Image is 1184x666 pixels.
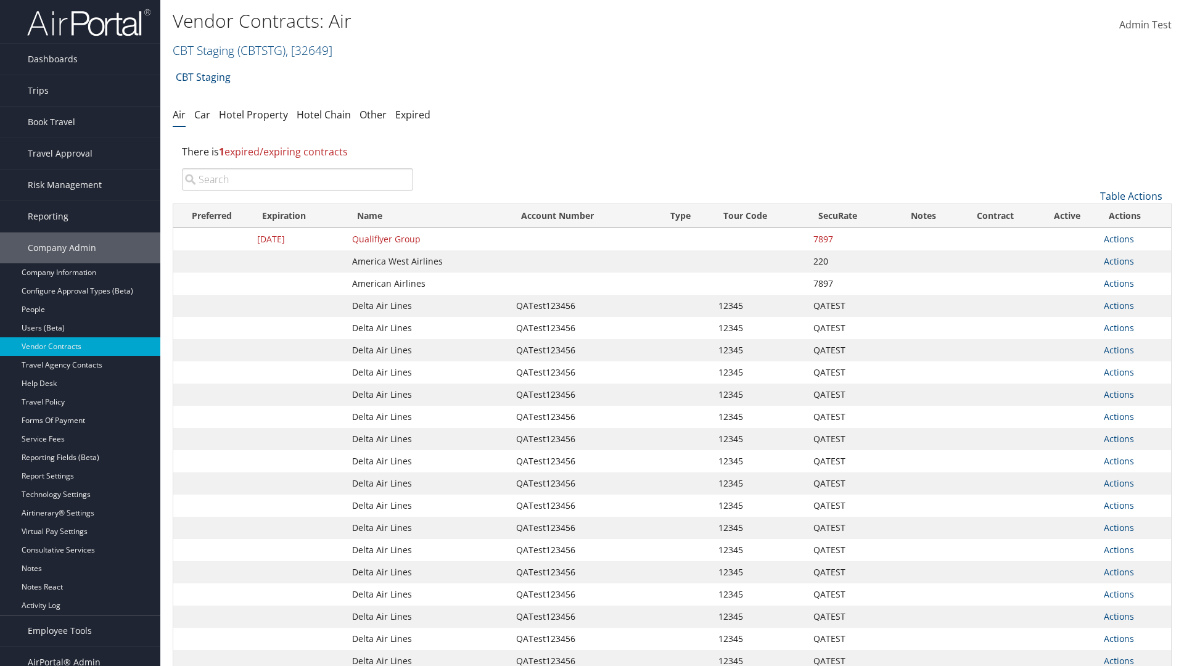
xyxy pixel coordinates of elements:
[807,472,893,495] td: QATEST
[712,517,807,539] td: 12345
[251,204,346,228] th: Expiration: activate to sort column descending
[182,168,413,191] input: Search
[712,317,807,339] td: 12345
[194,108,210,121] a: Car
[346,361,510,384] td: Delta Air Lines
[510,450,659,472] td: QATest123456
[807,204,893,228] th: SecuRate: activate to sort column ascending
[346,295,510,317] td: Delta Air Lines
[807,384,893,406] td: QATEST
[219,145,224,158] strong: 1
[807,295,893,317] td: QATEST
[176,65,231,89] a: CBT Staging
[346,406,510,428] td: Delta Air Lines
[346,561,510,583] td: Delta Air Lines
[346,384,510,406] td: Delta Air Lines
[346,628,510,650] td: Delta Air Lines
[659,204,712,228] th: Type: activate to sort column ascending
[1104,388,1134,400] a: Actions
[510,361,659,384] td: QATest123456
[712,628,807,650] td: 12345
[346,317,510,339] td: Delta Air Lines
[712,428,807,450] td: 12345
[1104,344,1134,356] a: Actions
[510,295,659,317] td: QATest123456
[28,44,78,75] span: Dashboards
[712,295,807,317] td: 12345
[1104,610,1134,622] a: Actions
[346,228,510,250] td: Qualiflyer Group
[1104,277,1134,289] a: Actions
[173,108,186,121] a: Air
[807,406,893,428] td: QATEST
[712,339,807,361] td: 12345
[807,495,893,517] td: QATEST
[1104,499,1134,511] a: Actions
[28,138,92,169] span: Travel Approval
[807,450,893,472] td: QATEST
[173,204,251,228] th: Preferred: activate to sort column ascending
[712,406,807,428] td: 12345
[1104,322,1134,334] a: Actions
[712,583,807,606] td: 12345
[510,384,659,406] td: QATest123456
[807,517,893,539] td: QATEST
[1119,18,1172,31] span: Admin Test
[807,228,893,250] td: 7897
[807,628,893,650] td: QATEST
[1104,300,1134,311] a: Actions
[1104,411,1134,422] a: Actions
[510,204,659,228] th: Account Number: activate to sort column ascending
[954,204,1037,228] th: Contract: activate to sort column ascending
[1098,204,1171,228] th: Actions
[510,606,659,628] td: QATest123456
[346,583,510,606] td: Delta Air Lines
[28,75,49,106] span: Trips
[510,406,659,428] td: QATest123456
[346,495,510,517] td: Delta Air Lines
[807,250,893,273] td: 220
[712,450,807,472] td: 12345
[251,228,346,250] td: [DATE]
[28,170,102,200] span: Risk Management
[807,561,893,583] td: QATEST
[807,539,893,561] td: QATEST
[510,495,659,517] td: QATest123456
[346,517,510,539] td: Delta Air Lines
[807,339,893,361] td: QATEST
[712,204,807,228] th: Tour Code: activate to sort column ascending
[1104,433,1134,445] a: Actions
[510,428,659,450] td: QATest123456
[286,42,332,59] span: , [ 32649 ]
[346,339,510,361] td: Delta Air Lines
[28,232,96,263] span: Company Admin
[297,108,351,121] a: Hotel Chain
[510,472,659,495] td: QATest123456
[28,615,92,646] span: Employee Tools
[346,606,510,628] td: Delta Air Lines
[27,8,150,37] img: airportal-logo.png
[346,539,510,561] td: Delta Air Lines
[1119,6,1172,44] a: Admin Test
[510,583,659,606] td: QATest123456
[712,384,807,406] td: 12345
[807,583,893,606] td: QATEST
[28,107,75,138] span: Book Travel
[893,204,954,228] th: Notes: activate to sort column ascending
[173,8,839,34] h1: Vendor Contracts: Air
[346,450,510,472] td: Delta Air Lines
[346,428,510,450] td: Delta Air Lines
[510,339,659,361] td: QATest123456
[1100,189,1162,203] a: Table Actions
[1104,566,1134,578] a: Actions
[1104,633,1134,644] a: Actions
[346,472,510,495] td: Delta Air Lines
[510,628,659,650] td: QATest123456
[510,517,659,539] td: QATest123456
[712,472,807,495] td: 12345
[173,135,1172,168] div: There is
[712,606,807,628] td: 12345
[1104,255,1134,267] a: Actions
[712,561,807,583] td: 12345
[807,273,893,295] td: 7897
